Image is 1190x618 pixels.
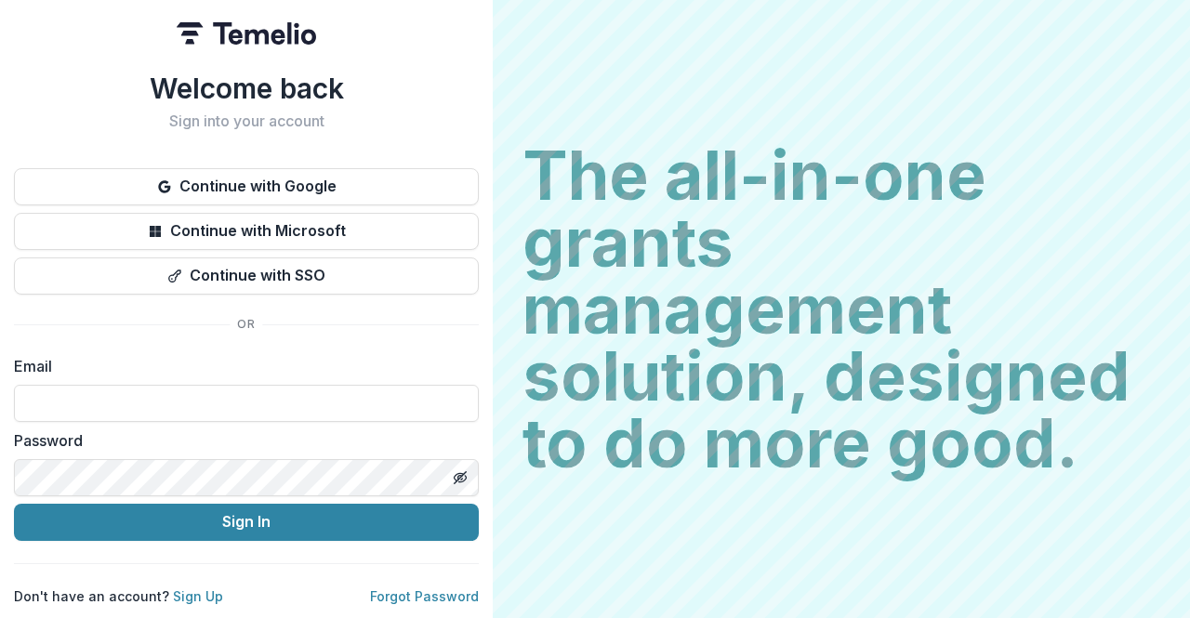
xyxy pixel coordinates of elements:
label: Email [14,355,468,377]
label: Password [14,429,468,452]
a: Sign Up [173,588,223,604]
img: Temelio [177,22,316,45]
button: Sign In [14,504,479,541]
h1: Welcome back [14,72,479,105]
button: Continue with Microsoft [14,213,479,250]
button: Continue with Google [14,168,479,205]
p: Don't have an account? [14,586,223,606]
h2: Sign into your account [14,112,479,130]
button: Continue with SSO [14,257,479,295]
button: Toggle password visibility [445,463,475,493]
a: Forgot Password [370,588,479,604]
